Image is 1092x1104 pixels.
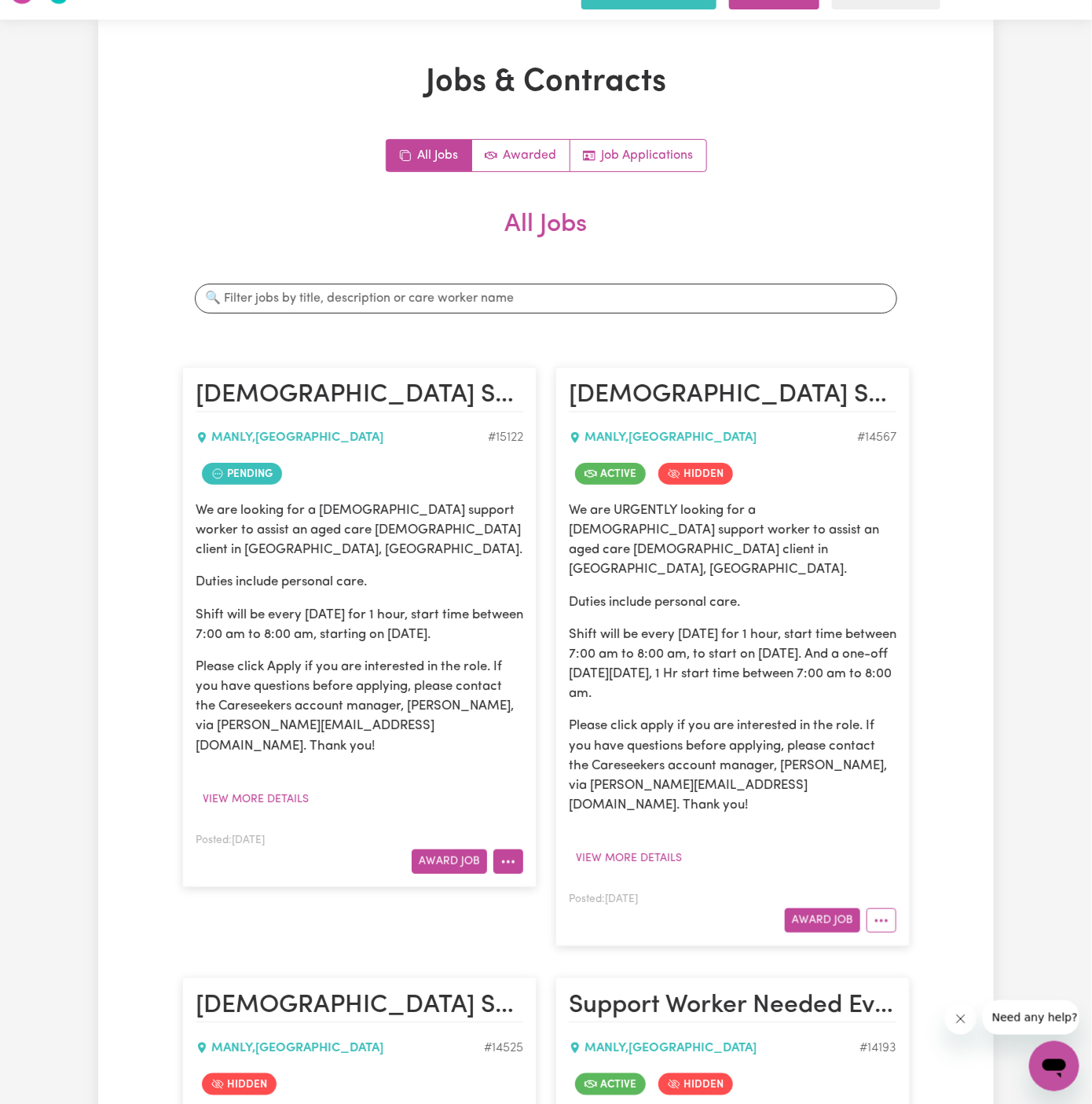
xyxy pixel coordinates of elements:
[387,140,472,171] a: All jobs
[569,846,689,871] button: View more details
[196,657,523,756] p: Please click Apply if you are interested in the role. If you have questions before applying, plea...
[202,463,282,485] span: Job contract pending review by care worker
[569,625,896,704] p: Shift will be every [DATE] for 1 hour, start time between 7:00 am to 8:00 am, to start on [DATE]....
[484,1039,523,1058] div: Job ID #14525
[867,908,896,933] button: More options
[202,1073,277,1095] span: Job is hidden
[472,140,570,171] a: Active jobs
[196,428,488,447] div: MANLY , [GEOGRAPHIC_DATA]
[196,835,265,845] span: Posted: [DATE]
[785,908,860,933] button: Award Job
[945,1003,977,1035] iframe: Close message
[983,1000,1079,1035] iframe: Message from company
[196,605,523,644] p: Shift will be every [DATE] for 1 hour, start time between 7:00 am to 8:00 am, starting on [DATE].
[196,1039,484,1058] div: MANLY , [GEOGRAPHIC_DATA]
[575,463,646,485] span: Job is active
[569,428,857,447] div: MANLY , [GEOGRAPHIC_DATA]
[196,991,523,1022] h2: Female Support Worker Needed Every Saturday In Manly, NSW
[1029,1041,1079,1091] iframe: Button to launch messaging window
[569,501,896,580] p: We are URGENTLY looking for a [DEMOGRAPHIC_DATA] support worker to assist an aged care [DEMOGRAPH...
[569,592,896,612] p: Duties include personal care.
[195,284,897,314] input: 🔍 Filter jobs by title, description or care worker name
[658,1073,733,1095] span: Job is hidden
[570,140,706,171] a: Job applications
[569,894,638,904] span: Posted: [DATE]
[857,428,896,447] div: Job ID #14567
[859,1039,896,1058] div: Job ID #14193
[412,849,487,874] button: Award Job
[196,380,523,412] h2: Female Support Worker Needed In Manly, NSW
[493,849,523,874] button: More options
[658,463,733,485] span: Job is hidden
[488,428,523,447] div: Job ID #15122
[569,991,896,1022] h2: Support Worker Needed Every Sunday Morning In Manly, NSW
[569,380,896,412] h2: Female Support Worker Needed Every Saturday In Manly, NSW
[575,1073,646,1095] span: Job is active
[182,210,910,265] h2: All Jobs
[196,572,523,592] p: Duties include personal care.
[196,787,316,812] button: View more details
[196,501,523,560] p: We are looking for a [DEMOGRAPHIC_DATA] support worker to assist an aged care [DEMOGRAPHIC_DATA] ...
[182,64,910,101] h1: Jobs & Contracts
[569,1039,859,1058] div: MANLY , [GEOGRAPHIC_DATA]
[569,716,896,815] p: Please click apply if you are interested in the role. If you have questions before applying, plea...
